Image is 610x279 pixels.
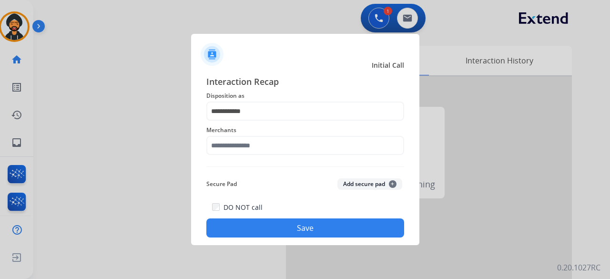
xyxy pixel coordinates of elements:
span: Secure Pad [206,178,237,190]
img: contactIcon [201,43,224,66]
span: Interaction Recap [206,75,404,90]
button: Add secure pad+ [337,178,402,190]
p: 0.20.1027RC [557,262,600,273]
button: Save [206,218,404,238]
span: Disposition as [206,90,404,102]
span: Merchants [206,124,404,136]
span: + [389,180,396,188]
span: Initial Call [372,61,404,70]
img: contact-recap-line.svg [206,166,404,167]
label: DO NOT call [224,203,263,212]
